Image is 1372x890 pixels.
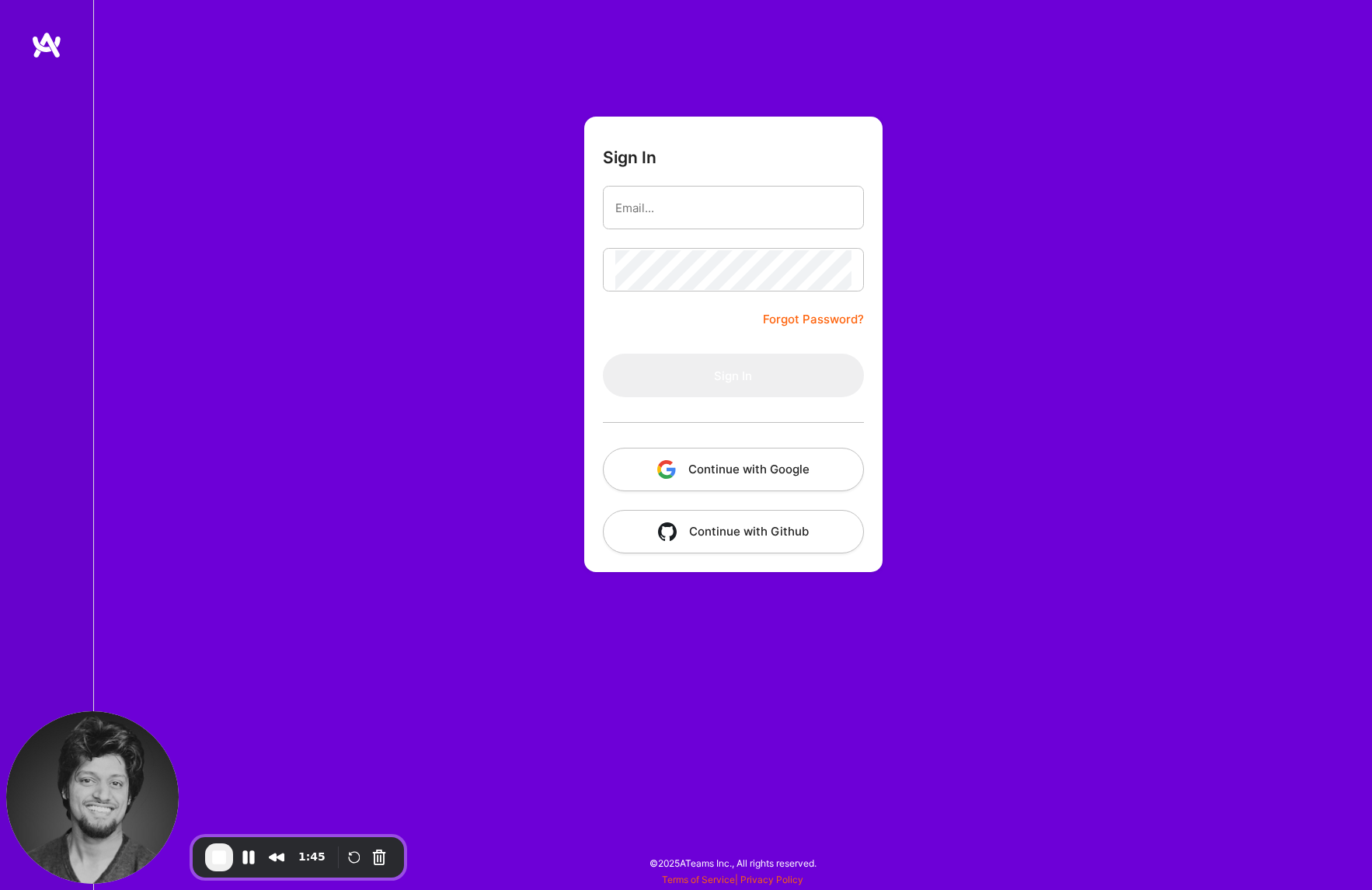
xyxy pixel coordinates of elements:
[662,874,803,885] span: |
[662,874,735,885] a: Terms of Service
[615,188,851,228] input: Email...
[657,460,676,479] img: icon
[740,874,803,885] a: Privacy Policy
[658,522,677,541] img: icon
[603,448,864,491] button: Continue with Google
[603,510,864,553] button: Continue with Github
[763,310,864,329] a: Forgot Password?
[31,31,62,59] img: logo
[93,843,1372,882] div: © 2025 ATeams Inc., All rights reserved.
[603,354,864,397] button: Sign In
[603,148,656,167] h3: Sign In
